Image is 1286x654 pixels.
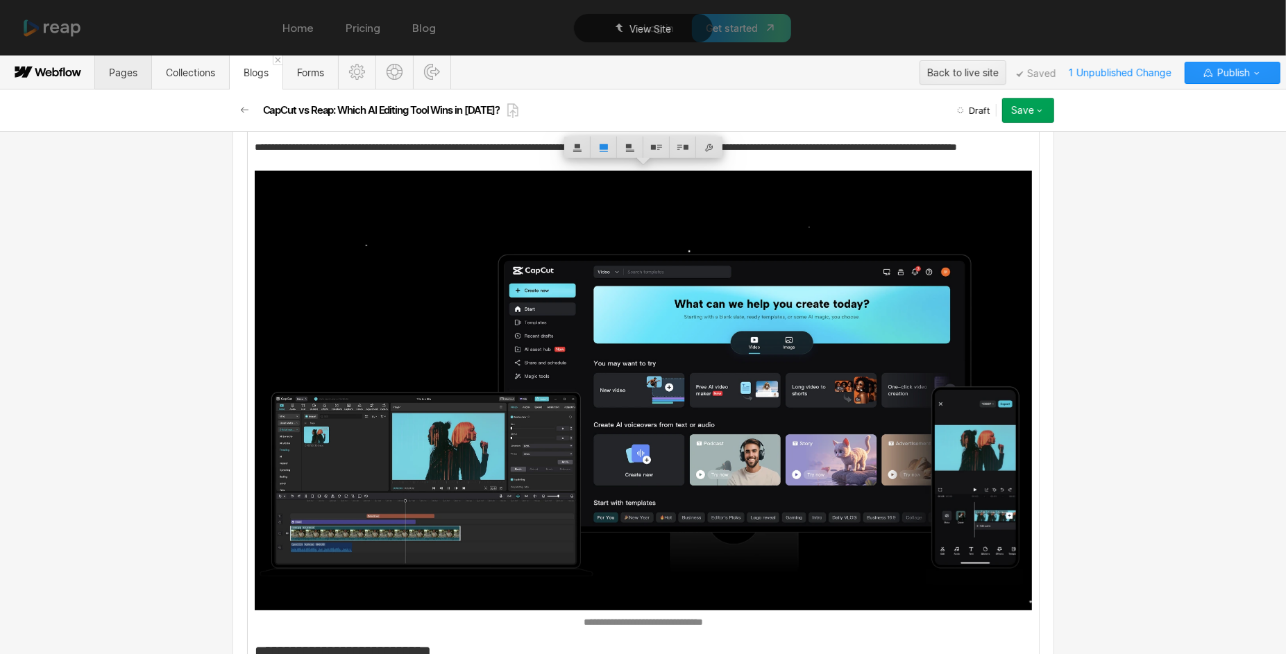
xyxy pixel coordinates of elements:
[1215,62,1250,83] span: Publish
[927,62,999,83] div: Back to live site
[629,23,671,35] span: View Site
[1017,71,1056,78] span: Saved
[1185,62,1280,84] button: Publish
[244,67,269,78] span: Blogs
[920,60,1006,85] button: Back to live site
[273,55,282,65] a: Close 'Blogs' tab
[1063,62,1178,83] span: 1 Unpublished Change
[166,67,215,78] span: Collections
[969,104,990,117] span: Draft
[109,67,137,78] span: Pages
[1002,98,1054,123] button: Save
[263,103,500,117] h2: CapCut vs Reap: Which AI Editing Tool Wins in [DATE]?
[297,67,324,78] span: Forms
[1011,105,1034,116] div: Save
